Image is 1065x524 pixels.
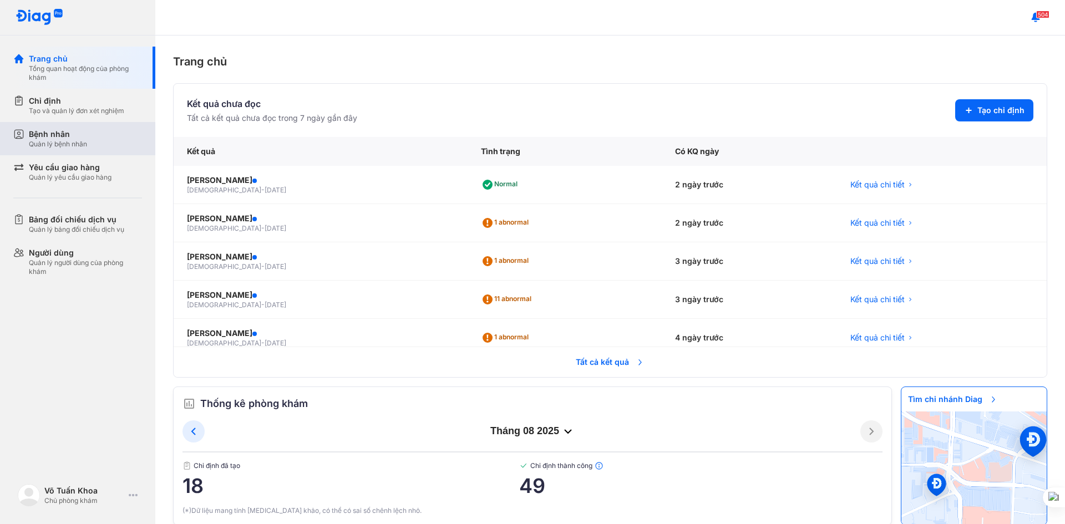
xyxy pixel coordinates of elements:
span: Kết quả chi tiết [850,332,905,343]
div: Bảng đối chiếu dịch vụ [29,214,124,225]
button: Tạo chỉ định [955,99,1033,121]
img: info.7e716105.svg [595,461,603,470]
div: Tạo và quản lý đơn xét nghiệm [29,106,124,115]
span: [DATE] [265,224,286,232]
div: Bệnh nhân [29,129,87,140]
img: order.5a6da16c.svg [182,397,196,410]
div: Chủ phòng khám [44,496,124,505]
div: 3 ngày trước [662,281,836,319]
div: Kết quả chưa đọc [187,97,357,110]
span: [DATE] [265,262,286,271]
span: - [261,224,265,232]
div: Quản lý bệnh nhân [29,140,87,149]
div: [PERSON_NAME] [187,251,454,262]
div: [PERSON_NAME] [187,289,454,301]
span: - [261,339,265,347]
span: 504 [1036,11,1049,18]
div: Người dùng [29,247,142,258]
span: Tạo chỉ định [977,105,1025,116]
div: Tổng quan hoạt động của phòng khám [29,64,142,82]
div: 3 ngày trước [662,242,836,281]
span: Chỉ định thành công [519,461,883,470]
span: [DEMOGRAPHIC_DATA] [187,262,261,271]
div: Normal [481,176,522,194]
div: 11 abnormal [481,291,536,308]
div: 1 abnormal [481,329,533,347]
div: Kết quả [174,137,468,166]
div: 1 abnormal [481,252,533,270]
span: Kết quả chi tiết [850,179,905,190]
div: [PERSON_NAME] [187,328,454,339]
div: 2 ngày trước [662,204,836,242]
span: 49 [519,475,883,497]
div: [PERSON_NAME] [187,213,454,224]
span: Thống kê phòng khám [200,396,308,411]
div: Quản lý người dùng của phòng khám [29,258,142,276]
div: Có KQ ngày [662,137,836,166]
div: Quản lý yêu cầu giao hàng [29,173,111,182]
div: Trang chủ [29,53,142,64]
img: checked-green.01cc79e0.svg [519,461,528,470]
span: [DEMOGRAPHIC_DATA] [187,301,261,309]
div: 2 ngày trước [662,166,836,204]
span: Kết quả chi tiết [850,217,905,228]
span: - [261,262,265,271]
div: tháng 08 2025 [205,425,860,438]
img: logo [18,484,40,506]
div: Trang chủ [173,53,1047,70]
img: document.50c4cfd0.svg [182,461,191,470]
span: [DATE] [265,301,286,309]
span: [DEMOGRAPHIC_DATA] [187,224,261,232]
div: 4 ngày trước [662,319,836,357]
span: Tìm chi nhánh Diag [901,387,1005,411]
div: Võ Tuấn Khoa [44,485,124,496]
div: [PERSON_NAME] [187,175,454,186]
div: Quản lý bảng đối chiếu dịch vụ [29,225,124,234]
div: 1 abnormal [481,214,533,232]
div: Yêu cầu giao hàng [29,162,111,173]
div: Chỉ định [29,95,124,106]
span: [DATE] [265,339,286,347]
span: - [261,186,265,194]
span: [DEMOGRAPHIC_DATA] [187,186,261,194]
img: logo [16,9,63,26]
span: Tất cả kết quả [569,350,651,374]
span: - [261,301,265,309]
div: Tất cả kết quả chưa đọc trong 7 ngày gần đây [187,113,357,124]
div: (*)Dữ liệu mang tính [MEDICAL_DATA] khảo, có thể có sai số chênh lệch nhỏ. [182,506,883,516]
span: Chỉ định đã tạo [182,461,519,470]
span: [DATE] [265,186,286,194]
span: Kết quả chi tiết [850,256,905,267]
span: 18 [182,475,519,497]
span: Kết quả chi tiết [850,294,905,305]
span: [DEMOGRAPHIC_DATA] [187,339,261,347]
div: Tình trạng [468,137,662,166]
